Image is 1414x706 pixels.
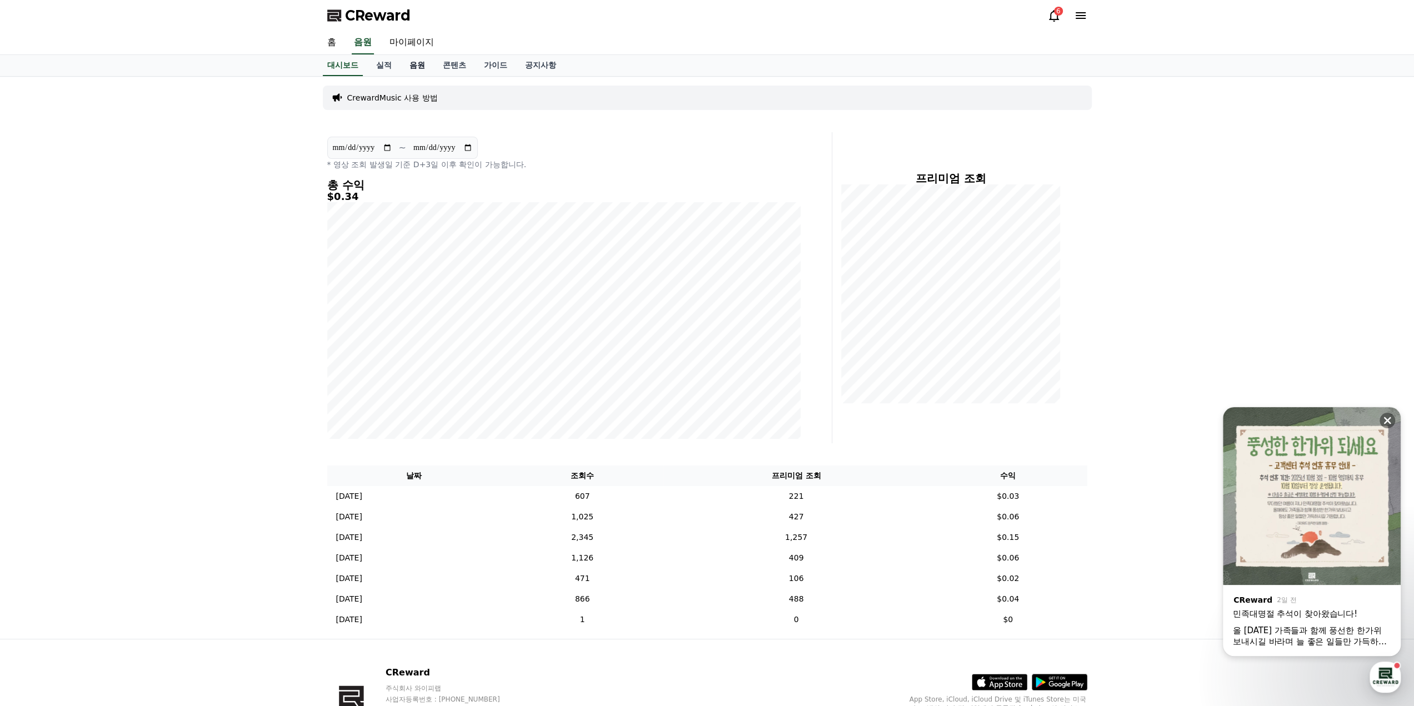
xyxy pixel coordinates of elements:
[143,352,213,380] a: 설정
[663,568,928,589] td: 106
[352,31,374,54] a: 음원
[399,141,406,154] p: ~
[501,507,663,527] td: 1,025
[327,465,501,486] th: 날짜
[663,589,928,609] td: 488
[347,92,438,103] a: CrewardMusic 사용 방법
[841,172,1061,184] h4: 프리미엄 조회
[401,55,434,76] a: 음원
[323,55,363,76] a: 대시보드
[172,369,185,378] span: 설정
[929,486,1087,507] td: $0.03
[501,589,663,609] td: 866
[929,609,1087,630] td: $0
[663,609,928,630] td: 0
[1047,9,1061,22] a: 6
[336,614,362,625] p: [DATE]
[327,179,801,191] h4: 총 수익
[35,369,42,378] span: 홈
[929,465,1087,486] th: 수익
[929,589,1087,609] td: $0.04
[336,593,362,605] p: [DATE]
[1054,7,1063,16] div: 6
[434,55,475,76] a: 콘텐츠
[929,548,1087,568] td: $0.06
[501,465,663,486] th: 조회수
[336,511,362,523] p: [DATE]
[336,532,362,543] p: [DATE]
[386,695,521,704] p: 사업자등록번호 : [PHONE_NUMBER]
[327,159,801,170] p: * 영상 조회 발생일 기준 D+3일 이후 확인이 가능합니다.
[386,666,521,679] p: CReward
[929,507,1087,527] td: $0.06
[475,55,516,76] a: 가이드
[501,527,663,548] td: 2,345
[929,527,1087,548] td: $0.15
[3,352,73,380] a: 홈
[345,7,411,24] span: CReward
[663,548,928,568] td: 409
[327,7,411,24] a: CReward
[73,352,143,380] a: 대화
[663,507,928,527] td: 427
[102,369,115,378] span: 대화
[501,568,663,589] td: 471
[501,548,663,568] td: 1,126
[663,465,928,486] th: 프리미엄 조회
[336,573,362,584] p: [DATE]
[501,609,663,630] td: 1
[318,31,345,54] a: 홈
[663,486,928,507] td: 221
[336,490,362,502] p: [DATE]
[501,486,663,507] td: 607
[336,552,362,564] p: [DATE]
[929,568,1087,589] td: $0.02
[381,31,443,54] a: 마이페이지
[386,684,521,693] p: 주식회사 와이피랩
[516,55,565,76] a: 공지사항
[327,191,801,202] h5: $0.34
[663,527,928,548] td: 1,257
[367,55,401,76] a: 실적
